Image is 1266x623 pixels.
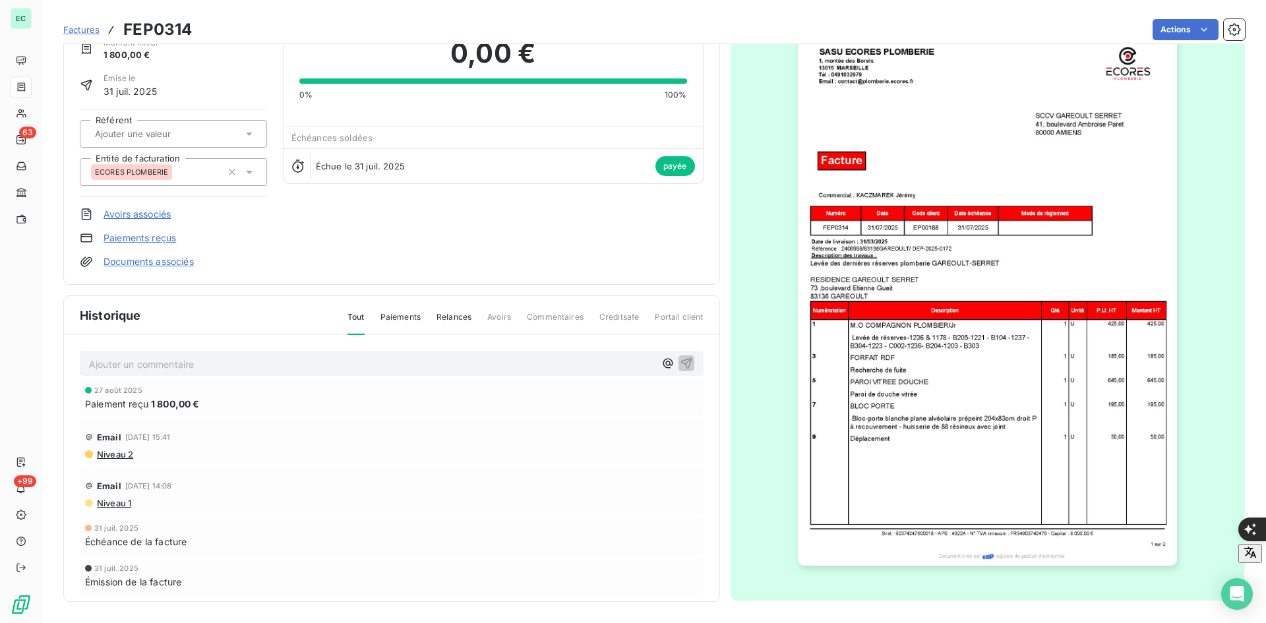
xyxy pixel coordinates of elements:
[96,449,133,460] span: Niveau 2
[347,311,365,335] span: Tout
[94,524,138,532] span: 31 juil. 2025
[437,311,471,334] span: Relances
[97,432,121,442] span: Email
[94,564,138,572] span: 31 juil. 2025
[104,73,157,84] span: Émise le
[19,127,36,138] span: 63
[97,481,121,491] span: Email
[85,575,181,589] span: Émission de la facture
[151,397,200,411] span: 1 800,00 €
[96,498,131,508] span: Niveau 1
[123,18,192,42] h3: FEP0314
[85,397,148,411] span: Paiement reçu
[94,386,142,394] span: 27 août 2025
[655,311,703,334] span: Portail client
[104,255,194,268] a: Documents associés
[80,307,141,324] span: Historique
[104,231,176,245] a: Paiements reçus
[125,482,172,490] span: [DATE] 14:08
[63,24,100,35] span: Factures
[665,89,687,101] span: 100%
[125,433,171,441] span: [DATE] 15:41
[599,311,640,334] span: Creditsafe
[104,49,158,62] span: 1 800,00 €
[95,168,168,176] span: ECORES PLOMBERIE
[94,128,226,140] input: Ajouter une valeur
[450,34,535,73] span: 0,00 €
[85,535,187,549] span: Échéance de la facture
[14,475,36,487] span: +99
[1153,19,1219,40] button: Actions
[798,29,1177,566] img: invoice_thumbnail
[104,208,171,221] a: Avoirs associés
[316,161,405,171] span: Échue le 31 juil. 2025
[1221,578,1253,610] div: Open Intercom Messenger
[104,84,157,98] span: 31 juil. 2025
[655,156,695,176] span: payée
[11,594,32,615] img: Logo LeanPay
[487,311,511,334] span: Avoirs
[527,311,584,334] span: Commentaires
[380,311,421,334] span: Paiements
[11,8,32,29] div: EC
[299,89,313,101] span: 0%
[291,133,373,143] span: Échéances soldées
[63,23,100,36] a: Factures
